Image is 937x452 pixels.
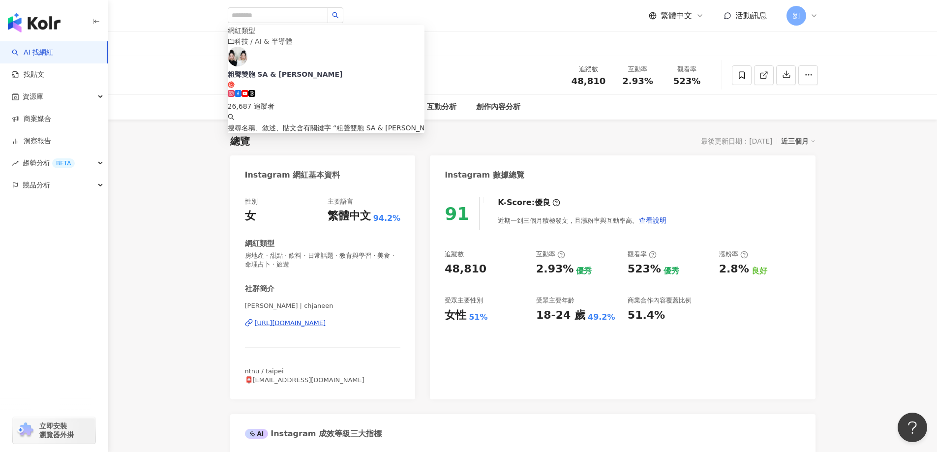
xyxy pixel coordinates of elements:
span: chjaneen [265,79,294,86]
div: 523% [628,262,661,277]
span: 523% [673,76,701,86]
div: 創作內容分析 [476,101,520,113]
button: 2萬 [282,37,318,56]
div: 合作與價值 [321,101,358,113]
div: 女性 [445,308,466,323]
div: 漲粉率 [719,250,748,259]
span: 2.93% [622,76,653,86]
div: 近期一到三個月積極發文，且漲粉率與互動率高。 [498,211,667,230]
div: 優秀 [664,266,679,276]
a: searchAI 找網紅 [12,48,53,58]
span: [PERSON_NAME] | chjaneen [245,301,401,310]
div: AI [245,429,269,439]
div: BETA [52,158,75,168]
a: 商案媒合 [12,114,51,124]
div: 繁體中文 [328,209,371,224]
span: 繁體中文 [661,10,692,21]
button: 2.4萬 [323,37,366,56]
div: 總覽 [230,134,250,148]
div: 4.9萬 [249,39,270,53]
div: 女 [245,209,256,224]
div: 互動分析 [427,101,456,113]
a: chrome extension立即安裝 瀏覽器外掛 [13,417,95,444]
div: 近三個月 [781,135,816,148]
div: 2.93% [536,262,574,277]
img: chrome extension [16,422,35,438]
div: 2.4萬 [340,39,358,53]
div: [URL][DOMAIN_NAME] [255,319,326,328]
div: K-Score : [498,197,560,208]
div: 追蹤數 [570,64,607,74]
div: 社群簡介 [245,284,274,294]
a: 找貼文 [12,70,44,80]
div: 觀看率 [628,250,657,259]
img: KOL Avatar [228,60,257,90]
div: 18-24 歲 [536,308,585,323]
span: 48,810 [572,76,605,86]
button: 查看說明 [638,211,667,230]
span: ntnu / taipei 📮[EMAIL_ADDRESS][DOMAIN_NAME] [245,367,364,384]
div: 商業合作內容覆蓋比例 [628,296,692,305]
span: 劉 [793,10,800,21]
div: 91 [445,204,469,224]
div: 互動率 [619,64,657,74]
div: 性別 [245,197,258,206]
span: search [332,12,339,19]
div: 網紅類型 [245,239,274,249]
div: 優良 [535,197,550,208]
div: 51% [469,312,487,323]
div: 主要語言 [328,197,353,206]
div: 2萬 [299,39,310,53]
div: 48,810 [445,262,486,277]
div: Instagram 數據總覽 [445,170,524,181]
button: 4.9萬 [228,37,277,56]
div: 51.4% [628,308,665,323]
div: 受眾分析 [272,101,302,113]
div: 49.2% [588,312,615,323]
span: rise [12,160,19,167]
span: 競品分析 [23,174,50,196]
div: 觀看率 [668,64,706,74]
div: 總覽 [238,101,252,113]
div: 追蹤數 [445,250,464,259]
div: 相似網紅 [378,101,407,113]
span: 立即安裝 瀏覽器外掛 [39,422,74,439]
a: [URL][DOMAIN_NAME] [245,319,401,328]
div: 優秀 [576,266,592,276]
span: 房地產 · 甜點 · 飲料 · 日常話題 · 教育與學習 · 美食 · 命理占卜 · 旅遊 [245,251,401,269]
span: 活動訊息 [735,11,767,20]
img: logo [8,13,60,32]
div: Instagram 網紅基本資料 [245,170,340,181]
a: 洞察報告 [12,136,51,146]
div: 受眾主要性別 [445,296,483,305]
div: Instagram 成效等級三大指標 [245,428,382,439]
iframe: Help Scout Beacon - Open [898,413,927,442]
div: 2.8% [719,262,749,277]
div: It’s [PERSON_NAME] [265,62,366,75]
div: 良好 [752,266,767,276]
span: 趨勢分析 [23,152,75,174]
span: 查看說明 [639,216,666,224]
span: 資源庫 [23,86,43,108]
div: 最後更新日期：[DATE] [701,137,772,145]
div: 互動率 [536,250,565,259]
span: 94.2% [373,213,401,224]
div: 受眾主要年齡 [536,296,574,305]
